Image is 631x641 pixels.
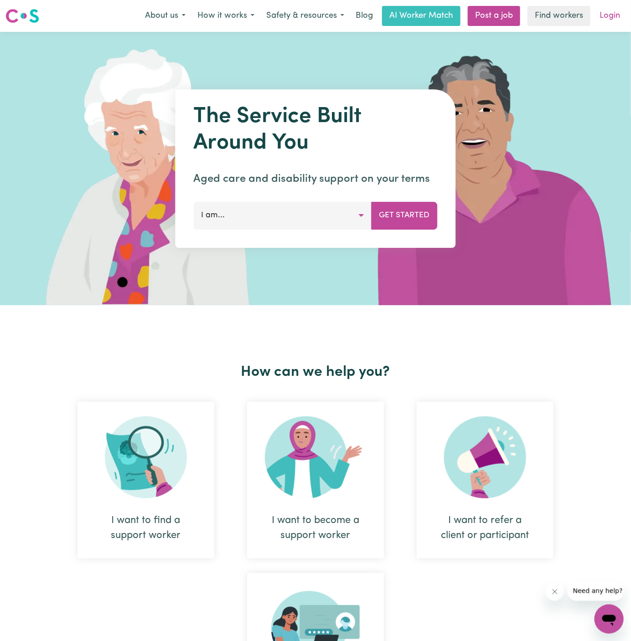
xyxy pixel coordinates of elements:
div: I want to find a support worker [78,402,214,559]
iframe: Message from company [568,581,624,601]
img: Become Worker [265,416,366,498]
img: Search [105,416,187,498]
button: How it works [191,6,260,26]
iframe: Close message [546,583,564,601]
h1: The Service Built Around You [194,104,438,156]
div: I want to become a support worker [269,513,362,543]
a: Careseekers logo [5,5,39,26]
a: Login [594,6,626,26]
a: Post a job [468,6,520,26]
button: Get Started [372,202,438,229]
h2: How can we help you? [61,364,570,381]
div: I want to refer a client or participant [417,402,553,559]
img: Careseekers logo [5,8,39,24]
a: Blog [350,6,378,26]
div: I want to refer a client or participant [439,513,532,543]
p: Aged care and disability support on your terms [194,171,438,187]
iframe: Button to launch messaging window [595,605,624,634]
img: Refer [444,416,526,498]
button: I am... [194,202,372,229]
a: Find workers [528,6,590,26]
a: AI Worker Match [382,6,460,26]
button: About us [139,6,191,26]
button: Safety & resources [260,6,350,26]
div: I want to find a support worker [99,513,192,543]
div: I want to become a support worker [247,402,384,559]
